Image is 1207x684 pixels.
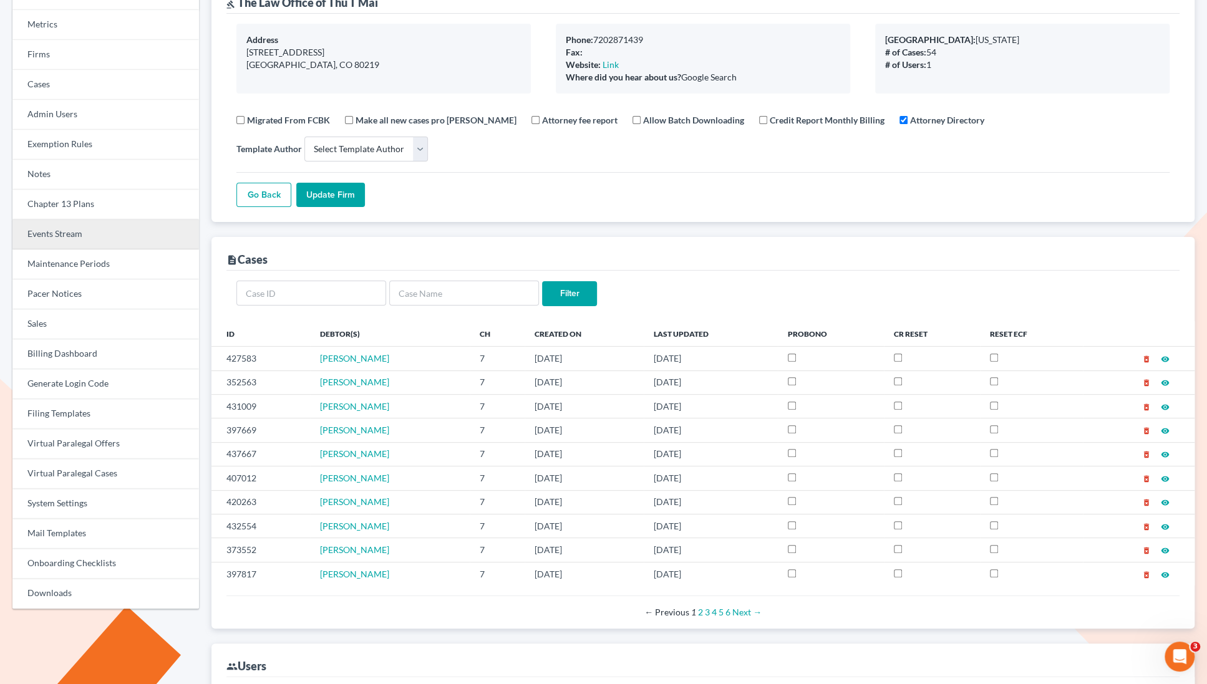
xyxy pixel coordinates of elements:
b: [GEOGRAPHIC_DATA]: [885,34,976,45]
td: 407012 [211,466,310,490]
td: [DATE] [525,370,644,394]
a: Sales [12,309,199,339]
a: Page 4 [712,607,717,617]
a: [PERSON_NAME] [320,473,389,483]
span: Previous page [644,607,689,617]
a: delete_forever [1142,448,1151,459]
a: visibility [1161,569,1170,579]
td: [DATE] [644,442,778,466]
i: visibility [1161,355,1170,364]
td: 7 [470,442,525,466]
div: 1 [885,59,1160,71]
label: Template Author [236,142,302,155]
th: ProBono [778,321,884,346]
td: 7 [470,394,525,418]
a: Maintenance Periods [12,249,199,279]
input: Case Name [389,281,539,306]
td: 397817 [211,562,310,585]
td: [DATE] [644,538,778,562]
a: delete_forever [1142,544,1151,555]
i: visibility [1161,523,1170,531]
a: Downloads [12,579,199,609]
a: [PERSON_NAME] [320,401,389,412]
a: delete_forever [1142,496,1151,507]
a: delete_forever [1142,521,1151,531]
a: Page 5 [719,607,724,617]
td: 7 [470,490,525,514]
a: delete_forever [1142,473,1151,483]
td: [DATE] [644,562,778,585]
th: ID [211,321,310,346]
a: Go Back [236,183,291,208]
td: 7 [470,562,525,585]
a: Firms [12,40,199,70]
a: [PERSON_NAME] [320,496,389,507]
td: 7 [470,466,525,490]
a: Metrics [12,10,199,40]
input: Filter [542,281,597,306]
a: visibility [1161,521,1170,531]
td: [DATE] [644,466,778,490]
i: visibility [1161,571,1170,579]
i: delete_forever [1142,523,1151,531]
div: [GEOGRAPHIC_DATA], CO 80219 [246,59,521,71]
div: Users [226,658,266,673]
td: 7 [470,538,525,562]
a: visibility [1161,353,1170,364]
div: Cases [226,252,268,267]
i: visibility [1161,426,1170,435]
i: group [226,661,238,672]
i: delete_forever [1142,450,1151,459]
td: [DATE] [525,466,644,490]
a: Virtual Paralegal Cases [12,459,199,489]
a: delete_forever [1142,401,1151,412]
span: [PERSON_NAME] [320,544,389,555]
a: Mail Templates [12,519,199,549]
td: 432554 [211,514,310,537]
th: Reset ECF [980,321,1083,346]
i: visibility [1161,546,1170,555]
th: CR Reset [884,321,980,346]
td: 420263 [211,490,310,514]
div: 7202871439 [566,34,840,46]
label: Attorney fee report [542,113,618,127]
a: delete_forever [1142,353,1151,364]
a: Cases [12,70,199,100]
td: [DATE] [525,394,644,418]
label: Attorney Directory [910,113,984,127]
a: [PERSON_NAME] [320,425,389,435]
i: visibility [1161,378,1170,387]
a: Next page [732,607,762,617]
span: [PERSON_NAME] [320,569,389,579]
a: Generate Login Code [12,369,199,399]
td: [DATE] [644,370,778,394]
td: [DATE] [525,442,644,466]
a: Pacer Notices [12,279,199,309]
a: Notes [12,160,199,190]
em: Page 1 [691,607,696,617]
td: [DATE] [525,347,644,370]
td: [DATE] [525,514,644,537]
a: delete_forever [1142,425,1151,435]
span: 3 [1190,642,1200,652]
td: 437667 [211,442,310,466]
i: description [226,254,238,266]
a: Chapter 13 Plans [12,190,199,219]
td: 427583 [211,347,310,370]
i: delete_forever [1142,498,1151,507]
td: 373552 [211,538,310,562]
a: Events Stream [12,219,199,249]
td: 352563 [211,370,310,394]
i: visibility [1161,498,1170,507]
b: # of Users: [885,59,926,70]
td: [DATE] [644,514,778,537]
label: Migrated From FCBK [247,113,330,127]
b: Fax: [566,47,583,57]
div: Pagination [236,606,1170,619]
a: visibility [1161,401,1170,412]
a: System Settings [12,489,199,519]
div: Google Search [566,71,840,84]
